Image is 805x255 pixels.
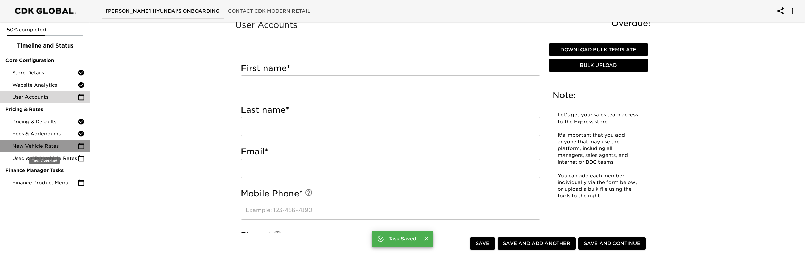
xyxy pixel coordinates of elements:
[12,130,78,137] span: Fees & Addendums
[241,105,540,115] h5: Last name
[578,237,646,250] button: Save and Continue
[12,94,78,101] span: User Accounts
[5,106,85,113] span: Pricing & Rates
[558,172,639,200] p: You can add each member individually via the form below, or upload a bulk file using the tools to...
[470,237,495,250] button: Save
[5,57,85,64] span: Core Configuration
[5,167,85,174] span: Finance Manager Tasks
[241,63,540,74] h5: First name
[241,201,540,220] input: Example: 123-456-7890
[549,43,648,56] button: Download Bulk Template
[549,59,648,72] button: Bulk Upload
[772,3,789,19] button: account of current user
[553,90,644,101] h5: Note:
[476,239,489,248] span: Save
[551,45,646,54] span: Download Bulk Template
[241,188,540,199] h5: Mobile Phone
[12,143,78,149] span: New Vehicle Rates
[785,3,801,19] button: account of current user
[551,61,646,70] span: Bulk Upload
[235,20,654,31] h5: User Accounts
[12,118,78,125] span: Pricing & Defaults
[12,155,78,162] span: Used & CPO Vehicle Rates
[389,233,416,245] div: Task Saved
[611,18,650,28] span: Overdue!
[422,234,431,243] button: Close
[558,132,639,166] p: It's important that you add anyone that may use the platform, including all managers, sales agent...
[503,239,570,248] span: Save and Add Another
[12,81,78,88] span: Website Analytics
[241,146,540,157] h5: Email
[7,26,83,33] p: 50% completed
[498,237,576,250] button: Save and Add Another
[228,7,310,15] span: Contact CDK Modern Retail
[558,112,639,125] p: Let's get your sales team access to the Express store.
[241,230,540,241] h5: Phone
[584,239,640,248] span: Save and Continue
[12,69,78,76] span: Store Details
[12,179,78,186] span: Finance Product Menu
[5,42,85,50] span: Timeline and Status
[106,7,220,15] span: [PERSON_NAME] Hyundai's Onboarding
